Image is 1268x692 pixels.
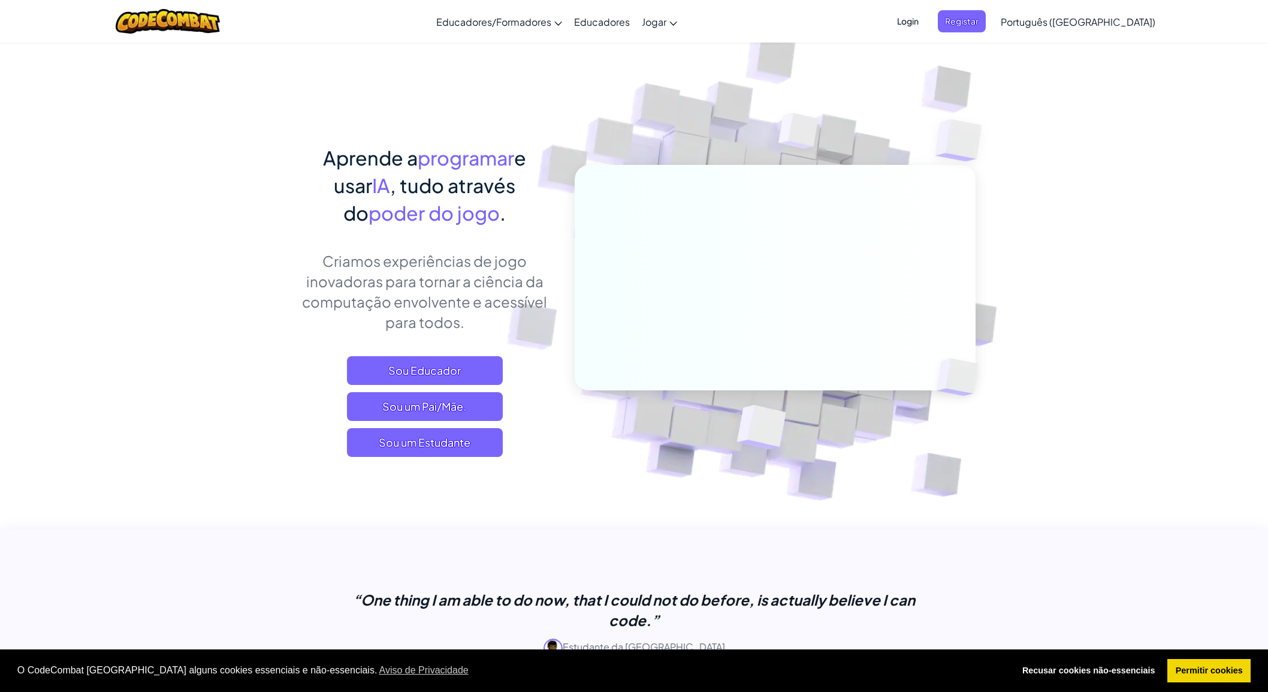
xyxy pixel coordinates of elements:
[568,5,636,38] a: Educadores
[343,173,515,225] span: , tudo através do
[292,251,557,332] p: Criamos experiências de jogo inovadoras para tornar a ciência da computação envolvente e acessíve...
[1167,659,1251,683] a: allow cookies
[334,639,934,658] p: Estudante da [GEOGRAPHIC_DATA]
[1014,659,1163,683] a: deny cookies
[347,356,503,385] a: Sou Educador
[500,201,506,225] span: .
[347,392,503,421] a: Sou um Pai/Mãe.
[642,16,666,28] span: Jogar
[917,333,1007,421] img: Overlap cubes
[1001,16,1155,28] span: Português ([GEOGRAPHIC_DATA])
[436,16,551,28] span: Educadores/Formadores
[17,661,1005,679] span: O CodeCombat [GEOGRAPHIC_DATA] alguns cookies essenciais e não-essenciais.
[544,639,563,658] img: avatar
[636,5,683,38] a: Jogar
[418,146,514,170] span: programar
[756,89,843,179] img: Overlap cubes
[116,9,221,34] img: CodeCombat logo
[708,380,815,479] img: Overlap cubes
[890,10,926,32] button: Login
[377,661,470,679] a: learn more about cookies
[323,146,418,170] span: Aprende a
[372,173,390,197] span: IA
[334,589,934,630] p: “One thing I am able to do now, that I could not do before, is actually believe I can code.”
[369,201,500,225] span: poder do jogo
[347,428,503,457] button: Sou um Estudante
[911,90,1015,191] img: Overlap cubes
[430,5,568,38] a: Educadores/Formadores
[938,10,986,32] button: Registar
[995,5,1161,38] a: Português ([GEOGRAPHIC_DATA])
